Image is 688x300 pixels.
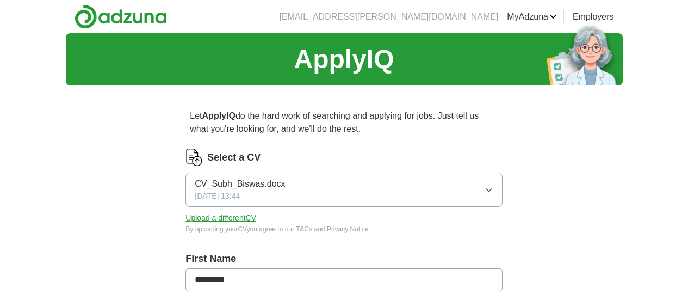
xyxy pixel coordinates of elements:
label: Select a CV [207,150,261,165]
span: [DATE] 13:44 [195,191,240,202]
a: Employers [573,10,614,23]
div: By uploading your CV you agree to our and . [185,224,502,234]
a: Privacy Notice [327,225,369,233]
a: T&Cs [296,225,312,233]
label: First Name [185,252,502,266]
button: Upload a differentCV [185,212,256,224]
li: [EMAIL_ADDRESS][PERSON_NAME][DOMAIN_NAME] [280,10,499,23]
p: Let do the hard work of searching and applying for jobs. Just tell us what you're looking for, an... [185,105,502,140]
img: CV Icon [185,149,203,166]
img: Adzuna logo [75,4,167,29]
button: CV_Subh_Biswas.docx[DATE] 13:44 [185,173,502,207]
h1: ApplyIQ [294,40,394,79]
span: CV_Subh_Biswas.docx [195,177,285,191]
a: MyAdzuna [507,10,557,23]
strong: ApplyIQ [202,111,235,120]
